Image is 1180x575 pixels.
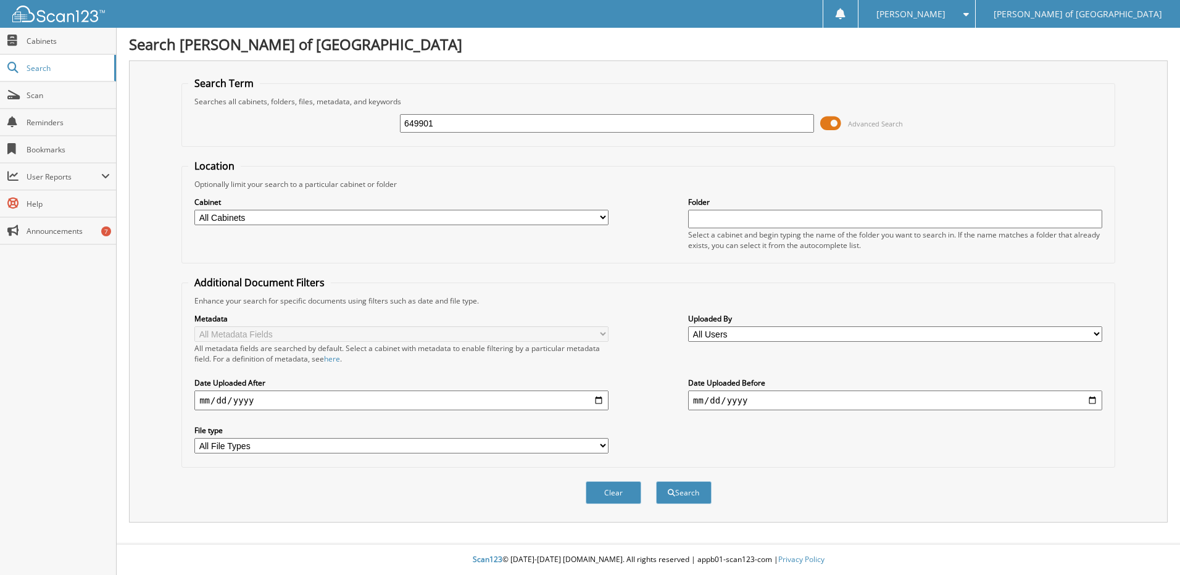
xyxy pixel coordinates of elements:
[876,10,945,18] span: [PERSON_NAME]
[188,179,1108,189] div: Optionally limit your search to a particular cabinet or folder
[688,197,1102,207] label: Folder
[656,481,712,504] button: Search
[188,276,331,289] legend: Additional Document Filters
[994,10,1162,18] span: [PERSON_NAME] of [GEOGRAPHIC_DATA]
[27,199,110,209] span: Help
[101,226,111,236] div: 7
[27,90,110,101] span: Scan
[848,119,903,128] span: Advanced Search
[27,63,108,73] span: Search
[27,36,110,46] span: Cabinets
[27,117,110,128] span: Reminders
[194,313,609,324] label: Metadata
[688,313,1102,324] label: Uploaded By
[194,378,609,388] label: Date Uploaded After
[194,197,609,207] label: Cabinet
[27,172,101,182] span: User Reports
[188,159,241,173] legend: Location
[12,6,105,22] img: scan123-logo-white.svg
[194,391,609,410] input: start
[129,34,1168,54] h1: Search [PERSON_NAME] of [GEOGRAPHIC_DATA]
[188,296,1108,306] div: Enhance your search for specific documents using filters such as date and file type.
[188,96,1108,107] div: Searches all cabinets, folders, files, metadata, and keywords
[117,545,1180,575] div: © [DATE]-[DATE] [DOMAIN_NAME]. All rights reserved | appb01-scan123-com |
[27,144,110,155] span: Bookmarks
[688,230,1102,250] div: Select a cabinet and begin typing the name of the folder you want to search in. If the name match...
[688,391,1102,410] input: end
[194,343,609,364] div: All metadata fields are searched by default. Select a cabinet with metadata to enable filtering b...
[688,378,1102,388] label: Date Uploaded Before
[324,354,340,364] a: here
[586,481,641,504] button: Clear
[194,425,609,436] label: File type
[473,554,502,565] span: Scan123
[27,226,110,236] span: Announcements
[188,77,260,90] legend: Search Term
[778,554,825,565] a: Privacy Policy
